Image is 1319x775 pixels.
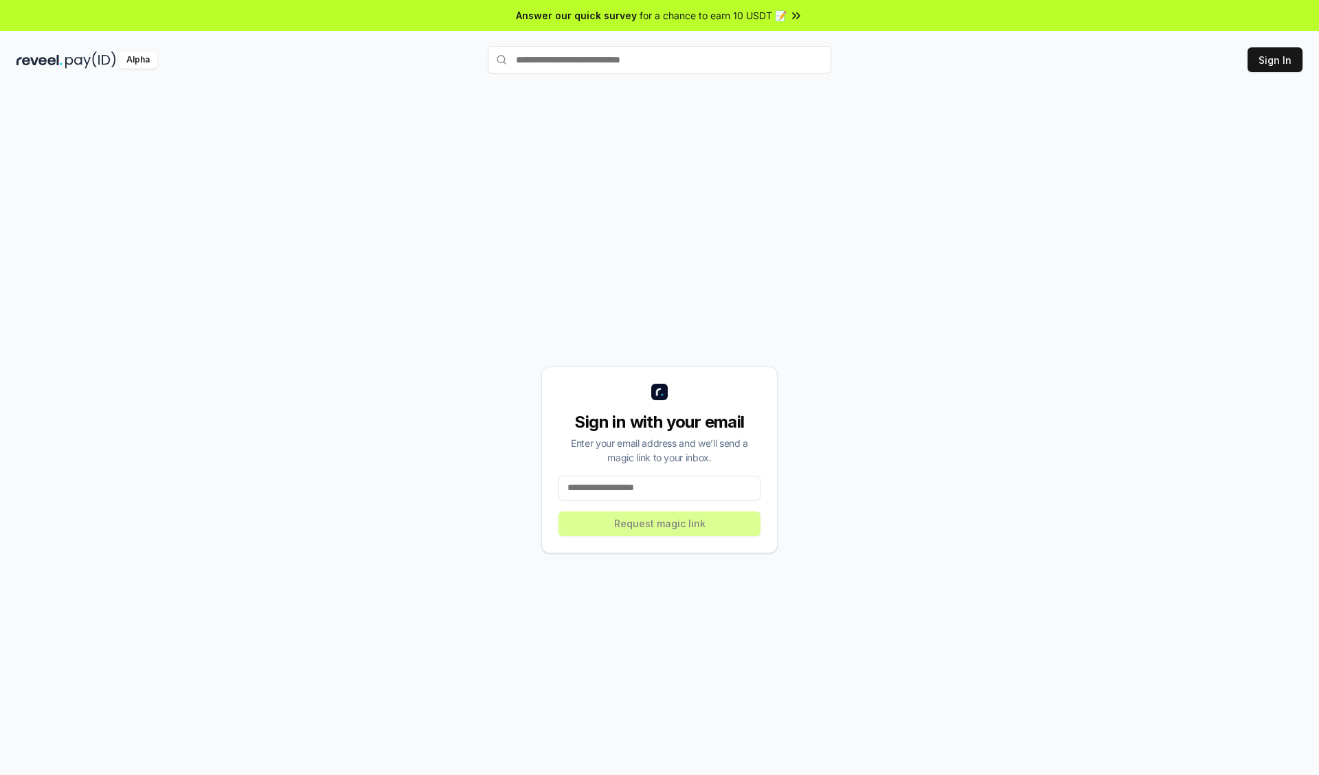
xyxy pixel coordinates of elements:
span: for a chance to earn 10 USDT 📝 [640,8,787,23]
span: Answer our quick survey [516,8,637,23]
div: Alpha [119,51,157,69]
div: Enter your email address and we’ll send a magic link to your inbox. [559,436,760,465]
div: Sign in with your email [559,411,760,433]
img: pay_id [65,51,116,69]
img: logo_small [651,384,668,400]
button: Sign In [1248,47,1303,72]
img: reveel_dark [16,51,63,69]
